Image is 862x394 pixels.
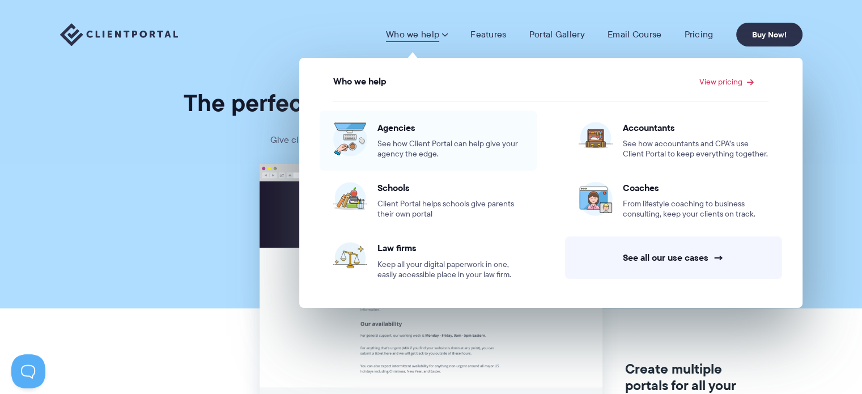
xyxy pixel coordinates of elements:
p: Give clients an easy way to access key information about your projects from your WordPress website. [261,132,601,164]
a: Who we help [386,29,448,40]
a: Features [470,29,506,40]
ul: Who we help [299,58,802,308]
span: Client Portal helps schools give parents their own portal [377,199,523,219]
a: See all our use cases [565,236,782,279]
span: Accountants [623,122,768,133]
span: Coaches [623,182,768,193]
span: Who we help [333,77,387,87]
a: Portal Gallery [529,29,585,40]
a: View pricing [699,78,754,86]
span: Keep all your digital paperwork in one, easily accessible place in your law firm. [377,260,523,280]
span: Schools [377,182,523,193]
span: Agencies [377,122,523,133]
span: → [714,252,724,264]
iframe: Toggle Customer Support [11,354,45,388]
ul: View pricing [305,91,796,291]
span: From lifestyle coaching to business consulting, keep your clients on track. [623,199,768,219]
span: See how Client Portal can help give your agency the edge. [377,139,523,159]
span: See how accountants and CPA’s use Client Portal to keep everything together. [623,139,768,159]
a: Pricing [684,29,713,40]
a: Email Course [608,29,662,40]
span: Law firms [377,242,523,253]
a: Buy Now! [736,23,802,46]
